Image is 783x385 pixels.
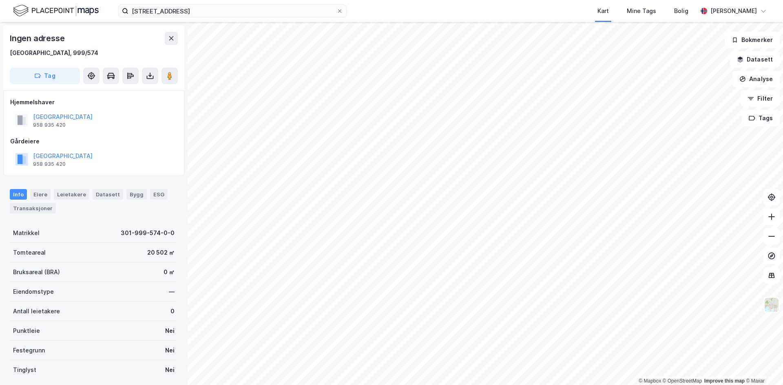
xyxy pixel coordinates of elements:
[732,71,780,87] button: Analyse
[741,90,780,107] button: Filter
[13,306,60,316] div: Antall leietakere
[13,248,46,257] div: Tomteareal
[597,6,609,16] div: Kart
[164,267,175,277] div: 0 ㎡
[121,228,175,238] div: 301-999-574-0-0
[639,378,661,384] a: Mapbox
[126,189,147,200] div: Bygg
[165,365,175,375] div: Nei
[10,68,80,84] button: Tag
[93,189,123,200] div: Datasett
[170,306,175,316] div: 0
[128,5,336,17] input: Søk på adresse, matrikkel, gårdeiere, leietakere eller personer
[725,32,780,48] button: Bokmerker
[54,189,89,200] div: Leietakere
[13,267,60,277] div: Bruksareal (BRA)
[704,378,745,384] a: Improve this map
[742,346,783,385] iframe: Chat Widget
[33,161,66,167] div: 958 935 420
[13,326,40,336] div: Punktleie
[165,326,175,336] div: Nei
[147,248,175,257] div: 20 502 ㎡
[10,97,177,107] div: Hjemmelshaver
[13,287,54,297] div: Eiendomstype
[627,6,656,16] div: Mine Tags
[10,136,177,146] div: Gårdeiere
[150,189,168,200] div: ESG
[10,32,66,45] div: Ingen adresse
[169,287,175,297] div: —
[13,365,36,375] div: Tinglyst
[764,297,779,312] img: Z
[33,122,66,128] div: 958 935 420
[10,189,27,200] div: Info
[710,6,757,16] div: [PERSON_NAME]
[30,189,51,200] div: Eiere
[13,4,99,18] img: logo.f888ab2527a4732fd821a326f86c7f29.svg
[10,203,56,213] div: Transaksjoner
[13,345,45,355] div: Festegrunn
[730,51,780,68] button: Datasett
[674,6,688,16] div: Bolig
[165,345,175,355] div: Nei
[742,110,780,126] button: Tags
[663,378,702,384] a: OpenStreetMap
[13,228,40,238] div: Matrikkel
[742,346,783,385] div: Kontrollprogram for chat
[10,48,98,58] div: [GEOGRAPHIC_DATA], 999/574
